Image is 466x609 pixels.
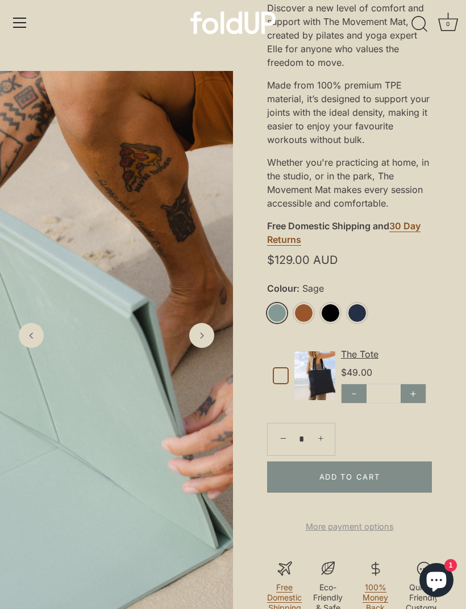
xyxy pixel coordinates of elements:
strong: Free Domestic Shipping and [267,220,389,232]
a: Sage [267,303,287,323]
a: Rust [294,303,314,323]
a: Cart [435,12,460,37]
input: Quantity [292,423,310,455]
a: Menu [7,10,32,35]
a: + [310,426,335,451]
img: Default Title [294,351,335,400]
a: − [269,426,294,451]
div: Made from 100% premium TPE material, it’s designed to support your joints with the ideal density,... [267,74,432,151]
a: Previous slide [19,323,44,348]
span: $129.00 AUD [267,255,338,264]
inbox-online-store-chat: Shopify online store chat [416,563,457,600]
a: More payment options [267,520,432,534]
a: Midnight [347,303,367,323]
a: Next slide [189,323,214,348]
span: $49.00 [341,367,372,378]
a: Black [321,303,340,323]
div: Whether you're practicing at home, in the studio, or in the park, The Movement Mat makes every se... [267,151,432,215]
div: The Tote [341,347,426,361]
label: Colour: [267,283,432,294]
a: 30 Day Returns [267,220,421,246]
span: Sage [299,283,324,294]
strong: 30 Day Returns [267,220,421,245]
div: 0 [442,18,453,30]
a: Search [407,12,432,37]
button: Add to Cart [267,461,432,492]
